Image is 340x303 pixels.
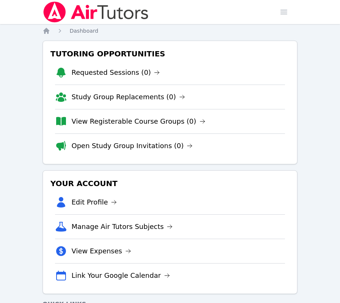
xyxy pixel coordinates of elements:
[70,27,98,35] a: Dashboard
[72,141,193,151] a: Open Study Group Invitations (0)
[49,47,291,61] h3: Tutoring Opportunities
[49,177,291,190] h3: Your Account
[72,116,205,127] a: View Registerable Course Groups (0)
[72,92,185,102] a: Study Group Replacements (0)
[72,246,131,256] a: View Expenses
[43,2,149,23] img: Air Tutors
[72,197,117,208] a: Edit Profile
[72,67,160,78] a: Requested Sessions (0)
[70,28,98,34] span: Dashboard
[43,27,298,35] nav: Breadcrumb
[72,221,173,232] a: Manage Air Tutors Subjects
[72,270,170,281] a: Link Your Google Calendar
